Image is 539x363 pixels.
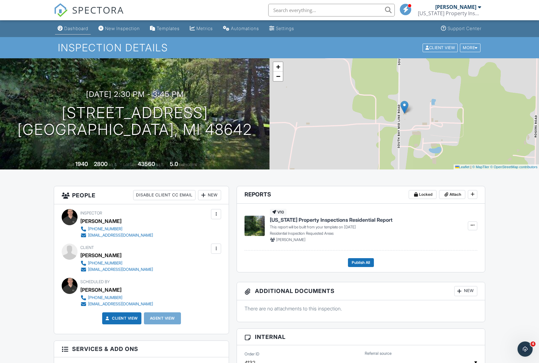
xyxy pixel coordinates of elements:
a: Settings [267,23,297,35]
img: Marker [400,101,408,114]
a: [PHONE_NUMBER] [80,226,153,232]
h3: [DATE] 2:30 pm - 3:45 pm [86,90,184,99]
a: [EMAIL_ADDRESS][DOMAIN_NAME] [80,266,153,273]
span: Built [67,162,74,167]
a: Client View [422,45,459,50]
span: − [276,72,280,80]
div: Metrics [196,26,213,31]
a: SPECTORA [54,9,124,22]
a: [EMAIL_ADDRESS][DOMAIN_NAME] [80,232,153,239]
h1: Inspection Details [58,42,481,53]
div: [PHONE_NUMBER] [88,295,122,300]
a: Metrics [187,23,215,35]
div: [PHONE_NUMBER] [88,261,122,266]
div: [PHONE_NUMBER] [88,226,122,232]
a: New Inspection [96,23,142,35]
h1: [STREET_ADDRESS] [GEOGRAPHIC_DATA], MI 48642 [17,105,252,138]
span: Lot Size [123,162,137,167]
div: [EMAIL_ADDRESS][DOMAIN_NAME] [88,233,153,238]
a: Zoom in [273,62,283,72]
div: 5.0 [170,161,178,167]
div: Settings [276,26,294,31]
div: Client View [423,43,458,52]
input: Search everything... [268,4,395,16]
div: [PERSON_NAME] [435,4,476,10]
a: © MapTiler [472,165,489,169]
div: [PERSON_NAME] [80,216,121,226]
div: More [460,43,480,52]
a: Automations (Basic) [220,23,262,35]
h3: People [54,186,229,204]
a: Templates [147,23,182,35]
a: [PHONE_NUMBER] [80,295,153,301]
a: © OpenStreetMap contributors [490,165,537,169]
span: Client [80,245,94,250]
span: Inspector [80,211,102,215]
div: 1940 [75,161,88,167]
label: Order ID [245,351,259,357]
span: Scheduled By [80,279,110,284]
div: 43560 [138,161,155,167]
div: [EMAIL_ADDRESS][DOMAIN_NAME] [88,267,153,272]
span: | [470,165,471,169]
div: 2800 [94,161,108,167]
div: [PERSON_NAME] [80,285,121,295]
div: Automations [231,26,259,31]
a: Leaflet [455,165,469,169]
h3: Internal [237,329,485,345]
a: Support Center [438,23,484,35]
span: 4 [530,341,536,347]
div: [EMAIL_ADDRESS][DOMAIN_NAME] [88,302,153,307]
div: New Inspection [105,26,140,31]
div: New [454,286,477,296]
iframe: Intercom live chat [517,341,533,357]
a: [PHONE_NUMBER] [80,260,153,266]
span: sq.ft. [156,162,164,167]
span: SPECTORA [72,3,124,16]
h3: Services & Add ons [54,341,229,357]
div: Templates [157,26,180,31]
h3: Additional Documents [237,282,485,300]
div: Dashboard [64,26,88,31]
span: + [276,63,280,71]
a: Zoom out [273,72,283,81]
a: [EMAIL_ADDRESS][DOMAIN_NAME] [80,301,153,307]
img: The Best Home Inspection Software - Spectora [54,3,68,17]
label: Referral source [365,351,392,356]
div: [PERSON_NAME] [80,251,121,260]
div: Support Center [448,26,481,31]
div: Disable Client CC Email [133,190,195,200]
div: New [198,190,221,200]
div: Michigan Property Inspections [418,10,481,16]
span: sq. ft. [108,162,117,167]
span: bathrooms [179,162,197,167]
a: Client View [104,315,138,322]
a: Dashboard [55,23,91,35]
p: There are no attachments to this inspection. [245,305,477,312]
